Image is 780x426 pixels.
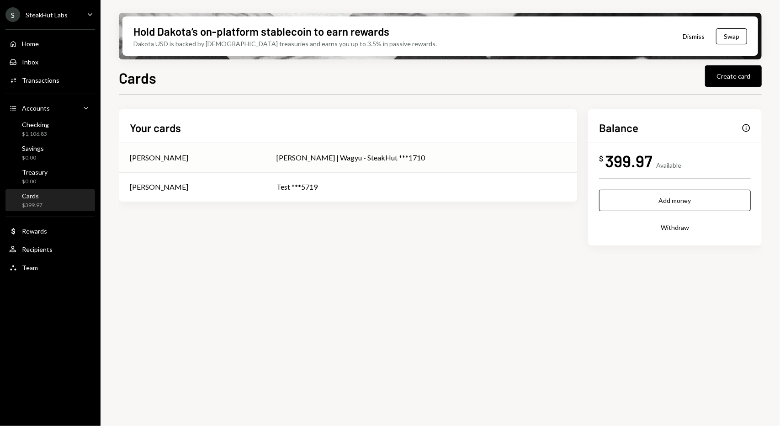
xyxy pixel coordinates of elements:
[5,189,95,211] a: Cards$399.97
[22,202,42,209] div: $399.97
[133,24,389,39] div: Hold Dakota’s on-platform stablecoin to earn rewards
[130,152,188,163] div: [PERSON_NAME]
[671,26,716,47] button: Dismiss
[22,76,59,84] div: Transactions
[656,161,681,169] div: Available
[119,69,156,87] h1: Cards
[599,120,638,135] h2: Balance
[5,118,95,140] a: Checking$1,106.83
[5,100,95,116] a: Accounts
[133,39,437,48] div: Dakota USD is backed by [DEMOGRAPHIC_DATA] treasuries and earns you up to 3.5% in passive rewards.
[5,223,95,239] a: Rewards
[22,227,47,235] div: Rewards
[22,121,49,128] div: Checking
[5,142,95,164] a: Savings$0.00
[705,65,762,87] button: Create card
[22,58,38,66] div: Inbox
[130,120,181,135] h2: Your cards
[130,181,188,192] div: [PERSON_NAME]
[22,192,42,200] div: Cards
[22,245,53,253] div: Recipients
[5,72,95,88] a: Transactions
[5,165,95,187] a: Treasury$0.00
[22,104,50,112] div: Accounts
[26,11,68,19] div: SteakHut Labs
[22,264,38,272] div: Team
[22,168,48,176] div: Treasury
[5,241,95,257] a: Recipients
[22,154,44,162] div: $0.00
[605,150,653,171] div: 399.97
[716,28,747,44] button: Swap
[22,130,49,138] div: $1,106.83
[599,154,603,163] div: $
[5,53,95,70] a: Inbox
[599,190,751,211] button: Add money
[599,217,751,238] button: Withdraw
[5,259,95,276] a: Team
[22,40,39,48] div: Home
[5,7,20,22] div: S
[5,35,95,52] a: Home
[22,178,48,186] div: $0.00
[22,144,44,152] div: Savings
[277,152,566,163] div: [PERSON_NAME] | Wagyu - SteakHut ***1710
